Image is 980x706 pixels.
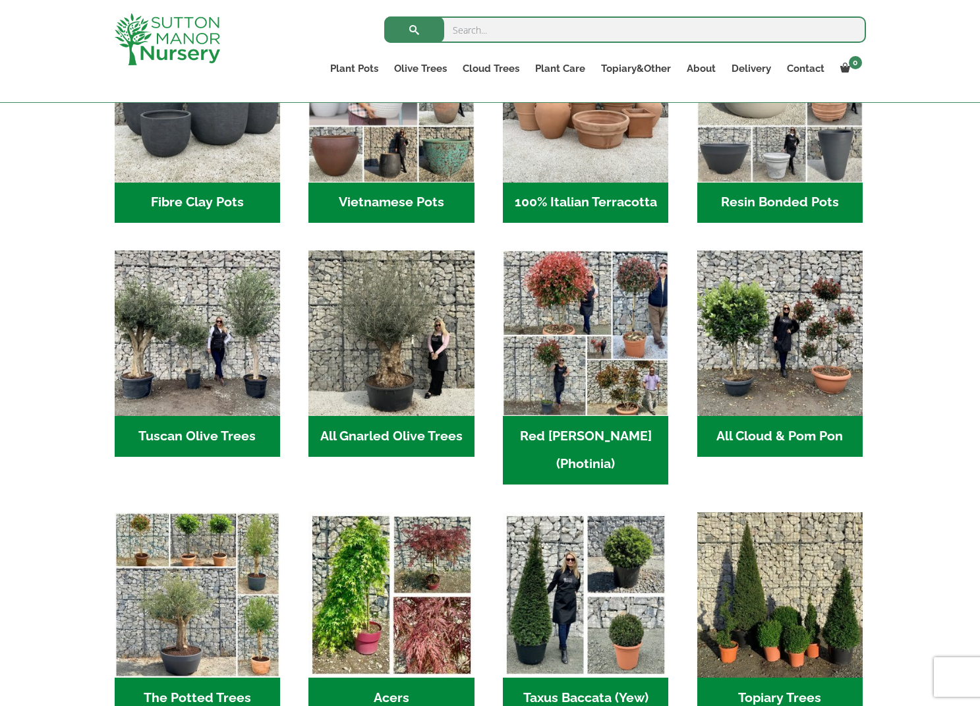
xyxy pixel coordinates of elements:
a: Delivery [724,59,779,78]
a: About [679,59,724,78]
h2: Tuscan Olive Trees [115,416,280,457]
a: Topiary&Other [593,59,679,78]
a: Visit product category Resin Bonded Pots [697,16,863,223]
h2: All Cloud & Pom Pon [697,416,863,457]
img: Home - 7716AD77 15EA 4607 B135 B37375859F10 [115,250,280,416]
img: Home - A124EB98 0980 45A7 B835 C04B779F7765 [697,250,863,416]
a: Visit product category All Gnarled Olive Trees [308,250,474,457]
h2: Vietnamese Pots [308,183,474,223]
img: Home - Untitled Project [503,512,668,678]
img: Home - new coll [115,512,280,678]
a: Cloud Trees [455,59,527,78]
a: Olive Trees [386,59,455,78]
a: Visit product category Red Robin (Photinia) [503,250,668,485]
a: Visit product category All Cloud & Pom Pon [697,250,863,457]
img: Home - 5833C5B7 31D0 4C3A 8E42 DB494A1738DB [308,250,474,416]
img: Home - F5A23A45 75B5 4929 8FB2 454246946332 [503,250,668,416]
a: Visit product category Tuscan Olive Trees [115,250,280,457]
h2: Fibre Clay Pots [115,183,280,223]
a: Visit product category Vietnamese Pots [308,16,474,223]
a: Visit product category 100% Italian Terracotta [503,16,668,223]
input: Search... [384,16,866,43]
h2: Red [PERSON_NAME] (Photinia) [503,416,668,485]
a: Contact [779,59,832,78]
img: logo [115,13,220,65]
span: 0 [849,56,862,69]
a: Plant Pots [322,59,386,78]
h2: All Gnarled Olive Trees [308,416,474,457]
a: Plant Care [527,59,593,78]
a: Visit product category Fibre Clay Pots [115,16,280,223]
h2: 100% Italian Terracotta [503,183,668,223]
img: Home - C8EC7518 C483 4BAA AA61 3CAAB1A4C7C4 1 201 a [697,512,863,678]
a: 0 [832,59,866,78]
img: Home - Untitled Project 4 [308,512,474,678]
h2: Resin Bonded Pots [697,183,863,223]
